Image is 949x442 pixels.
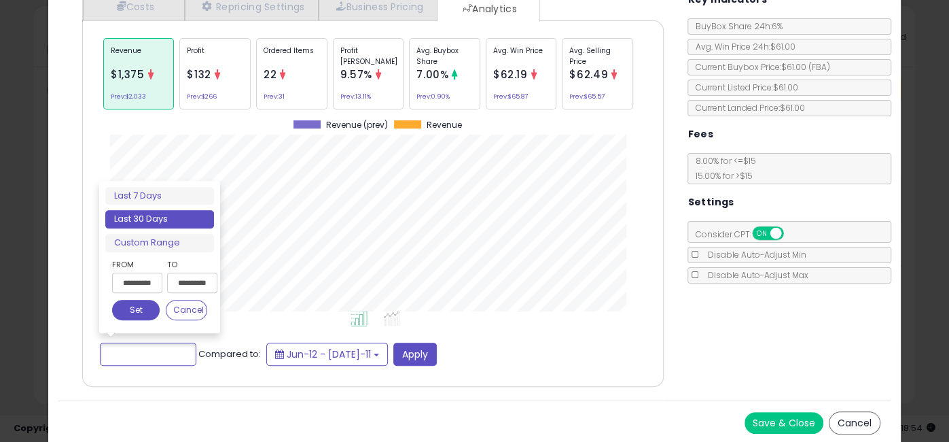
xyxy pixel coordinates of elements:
[111,67,145,82] span: $1,375
[166,300,208,320] button: Cancel
[105,210,214,228] li: Last 30 Days
[829,411,880,435] button: Cancel
[700,249,806,260] span: Disable Auto-Adjust Min
[688,20,782,32] span: BuyBox Share 24h: 6%
[688,41,795,52] span: Avg. Win Price 24h: $61.00
[264,67,276,82] span: 22
[187,95,217,99] small: Prev: $266
[287,347,371,361] span: Jun-12 - [DATE]-11
[745,412,823,434] button: Save & Close
[493,46,550,66] p: Avg. Win Price
[569,67,608,82] span: $62.49
[808,61,829,73] span: ( FBA )
[426,120,461,130] span: Revenue
[688,155,755,182] span: 8.00 % for <= $15
[187,46,243,66] p: Profit
[167,258,207,271] label: To
[688,61,829,73] span: Current Buybox Price:
[688,82,798,93] span: Current Listed Price: $61.00
[264,46,320,66] p: Ordered Items
[493,95,528,99] small: Prev: $65.87
[688,228,802,240] span: Consider CPT:
[112,258,160,271] label: From
[112,300,160,320] button: Set
[325,120,387,130] span: Revenue (prev)
[687,194,734,211] h5: Settings
[393,343,437,366] button: Apply
[688,102,804,114] span: Current Landed Price: $61.00
[340,46,397,66] p: Profit [PERSON_NAME]
[416,67,448,82] span: 7.00%
[569,46,626,66] p: Avg. Selling Price
[120,347,179,361] span: Last 30 Days
[753,228,770,239] span: ON
[105,234,214,252] li: Custom Range
[105,187,214,205] li: Last 7 Days
[416,95,450,99] small: Prev: 0.90%
[340,67,372,82] span: 9.57%
[340,95,371,99] small: Prev: 13.11%
[111,46,167,66] p: Revenue
[700,269,808,281] span: Disable Auto-Adjust Max
[264,95,285,99] small: Prev: 31
[187,67,211,82] span: $132
[687,126,713,143] h5: Fees
[416,46,473,66] p: Avg. Buybox Share
[198,347,261,360] span: Compared to:
[111,95,146,99] small: Prev: $2,033
[569,95,605,99] small: Prev: $65.57
[781,61,829,73] span: $61.00
[688,170,752,182] span: 15.00 % for > $15
[493,67,528,82] span: $62.19
[782,228,804,239] span: OFF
